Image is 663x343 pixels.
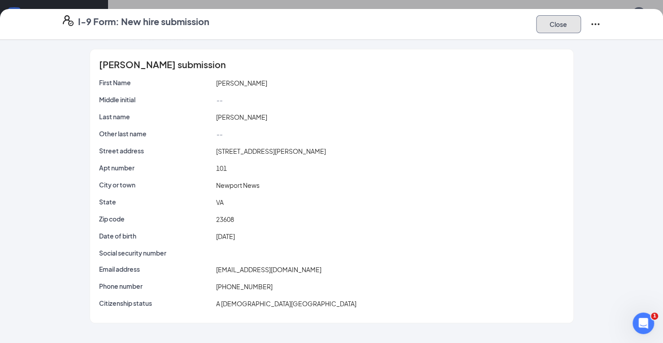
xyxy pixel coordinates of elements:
p: Other last name [99,129,213,138]
span: 101 [216,164,227,172]
p: Zip code [99,214,213,223]
p: Citizenship status [99,299,213,308]
p: First Name [99,78,213,87]
p: City or town [99,180,213,189]
span: [STREET_ADDRESS][PERSON_NAME] [216,147,326,155]
span: [PERSON_NAME] submission [99,60,226,69]
p: State [99,197,213,206]
span: 1 [651,313,658,320]
span: -- [216,130,222,138]
span: [EMAIL_ADDRESS][DOMAIN_NAME] [216,265,321,274]
span: A [DEMOGRAPHIC_DATA][GEOGRAPHIC_DATA] [216,300,356,308]
span: 23608 [216,215,234,223]
span: Newport News [216,181,260,189]
p: Phone number [99,282,213,291]
span: VA [216,198,224,206]
p: Last name [99,112,213,121]
span: [PERSON_NAME] [216,79,267,87]
p: Email address [99,265,213,274]
span: [PERSON_NAME] [216,113,267,121]
svg: FormI9EVerifyIcon [63,15,74,26]
iframe: Intercom live chat [633,313,654,334]
p: Street address [99,146,213,155]
span: -- [216,96,222,104]
span: [DATE] [216,232,235,240]
span: [PHONE_NUMBER] [216,282,273,291]
svg: Ellipses [590,19,601,30]
p: Apt number [99,163,213,172]
p: Date of birth [99,231,213,240]
h4: I-9 Form: New hire submission [78,15,209,28]
p: Middle initial [99,95,213,104]
button: Close [536,15,581,33]
p: Social security number [99,248,213,257]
